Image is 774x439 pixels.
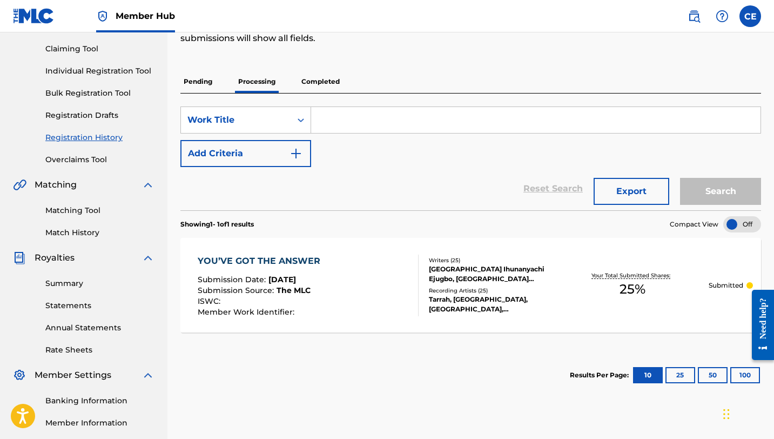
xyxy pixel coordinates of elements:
button: 10 [633,367,663,383]
img: help [716,10,729,23]
p: Completed [298,70,343,93]
div: Recording Artists ( 25 ) [429,287,556,295]
div: Tarrah, [GEOGRAPHIC_DATA], [GEOGRAPHIC_DATA], [GEOGRAPHIC_DATA], [GEOGRAPHIC_DATA], [GEOGRAPHIC_D... [429,295,556,314]
button: 25 [665,367,695,383]
a: Bulk Registration Tool [45,88,154,99]
a: Overclaims Tool [45,154,154,165]
img: expand [142,178,154,191]
div: Help [711,5,733,27]
button: Export [594,178,669,205]
div: User Menu [739,5,761,27]
a: Rate Sheets [45,344,154,356]
a: Banking Information [45,395,154,407]
p: Pending [180,70,216,93]
a: Matching Tool [45,205,154,216]
form: Search Form [180,107,761,210]
img: search [688,10,701,23]
a: YOU’VE GOT THE ANSWERSubmission Date:[DATE]Submission Source:The MLCISWC:Member Work Identifier:W... [180,238,761,332]
button: 50 [698,367,728,383]
span: 25 % [620,280,645,299]
img: Royalties [13,251,26,264]
img: 9d2ae6d4665cec9f34b9.svg [290,147,302,160]
a: Match History [45,227,154,238]
div: [GEOGRAPHIC_DATA] Ihunanyachi Ejugbo, [GEOGRAPHIC_DATA] Ihunanyachi [GEOGRAPHIC_DATA], [GEOGRAPHI... [429,264,556,284]
a: Individual Registration Tool [45,65,154,77]
div: Writers ( 25 ) [429,256,556,264]
span: [DATE] [268,275,296,284]
iframe: Chat Widget [720,387,774,439]
iframe: Resource Center [744,281,774,368]
p: Processing [235,70,279,93]
p: Submitted [709,281,743,290]
span: Submission Date : [198,275,268,284]
a: Registration History [45,132,154,143]
span: Member Hub [116,10,175,22]
div: Work Title [187,114,285,127]
span: Submission Source : [198,285,277,295]
p: Your Total Submitted Shares: [591,271,673,280]
img: expand [142,369,154,382]
span: Member Work Identifier : [198,307,297,317]
img: expand [142,251,154,264]
a: Summary [45,278,154,289]
span: Compact View [670,219,718,229]
a: Statements [45,300,154,311]
span: Member Settings [35,369,111,382]
img: Top Rightsholder [96,10,109,23]
button: Add Criteria [180,140,311,167]
div: YOU’VE GOT THE ANSWER [198,255,326,268]
img: Member Settings [13,369,26,382]
img: Matching [13,178,26,191]
a: Claiming Tool [45,43,154,55]
span: ISWC : [198,296,223,306]
span: Royalties [35,251,75,264]
a: Member Information [45,417,154,429]
span: The MLC [277,285,311,295]
a: Public Search [683,5,705,27]
span: Matching [35,178,77,191]
a: Registration Drafts [45,110,154,121]
p: Showing 1 - 1 of 1 results [180,219,254,229]
p: Results Per Page: [570,370,631,380]
button: 100 [730,367,760,383]
a: Annual Statements [45,322,154,334]
img: MLC Logo [13,8,55,24]
div: Drag [723,398,730,430]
